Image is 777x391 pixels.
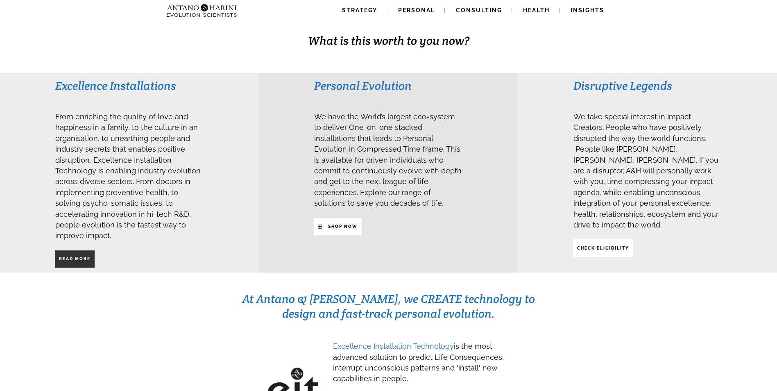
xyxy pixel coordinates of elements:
[55,250,95,268] a: Read More
[333,342,454,350] span: Excellence Installation Technology
[571,7,604,14] span: Insights
[314,112,462,207] span: We have the World’s largest eco-system to deliver One-on-one stacked installations that leads to ...
[55,78,203,93] h3: Excellence Installations
[59,257,91,261] strong: Read More
[333,342,504,383] span: is the most advanced solution to predict Life Consequences, interrupt unconscious patterns and 'i...
[456,7,502,14] span: Consulting
[573,239,633,257] a: CHECK ELIGIBILITY
[577,246,629,250] strong: CHECK ELIGIBILITY
[342,7,377,14] span: Strategy
[523,7,550,14] span: Health
[314,78,462,93] h3: Personal Evolution
[1,15,776,32] h1: BUSINESS. HEALTH. Family. Legacy
[398,7,435,14] span: Personal
[242,291,535,321] span: At Antano & [PERSON_NAME], we CREATE technology to design and fast-track personal evolution.
[573,112,718,229] span: We take special interest in Impact Creators. People who have positively disrupted the way the wor...
[573,78,721,93] h3: Disruptive Legends
[328,224,358,229] strong: SHop NOW
[308,33,469,48] span: What is this worth to you now?
[55,112,201,240] span: From enriching the quality of love and happiness in a family, to the culture in an organisation, ...
[314,218,362,235] a: SHop NOW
